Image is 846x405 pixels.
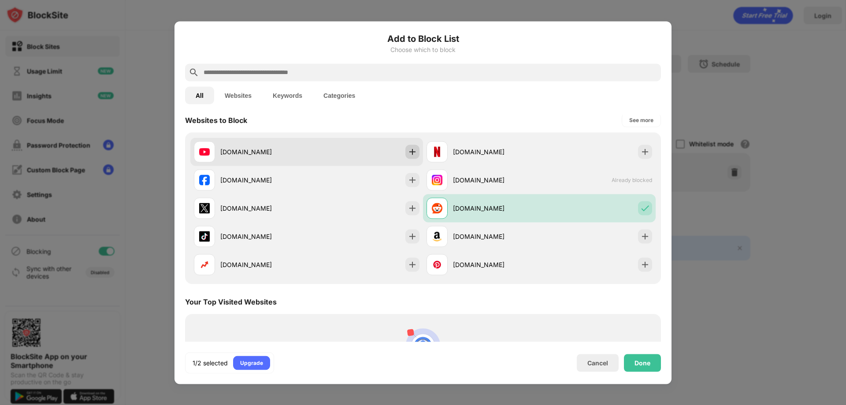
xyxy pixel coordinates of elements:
img: favicons [432,203,442,213]
div: Your Top Visited Websites [185,297,277,306]
div: Websites to Block [185,115,247,124]
div: [DOMAIN_NAME] [220,175,307,185]
div: [DOMAIN_NAME] [453,175,539,185]
button: All [185,86,214,104]
div: [DOMAIN_NAME] [220,232,307,241]
img: favicons [432,175,442,185]
h6: Add to Block List [185,32,661,45]
img: favicons [199,231,210,242]
img: favicons [199,146,210,157]
img: personal-suggestions.svg [402,324,444,367]
img: favicons [199,175,210,185]
img: favicons [199,203,210,213]
div: [DOMAIN_NAME] [453,147,539,156]
button: Websites [214,86,262,104]
div: Choose which to block [185,46,661,53]
img: favicons [432,231,442,242]
div: Cancel [587,359,608,367]
img: favicons [432,259,442,270]
div: [DOMAIN_NAME] [453,204,539,213]
span: Already blocked [612,177,652,183]
button: Categories [313,86,366,104]
img: favicons [199,259,210,270]
div: [DOMAIN_NAME] [220,204,307,213]
button: Keywords [262,86,313,104]
div: See more [629,115,653,124]
img: favicons [432,146,442,157]
div: [DOMAIN_NAME] [220,147,307,156]
div: [DOMAIN_NAME] [220,260,307,269]
img: search.svg [189,67,199,78]
div: [DOMAIN_NAME] [453,232,539,241]
div: Done [634,359,650,366]
div: Upgrade [240,358,263,367]
div: [DOMAIN_NAME] [453,260,539,269]
div: 1/2 selected [193,358,228,367]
